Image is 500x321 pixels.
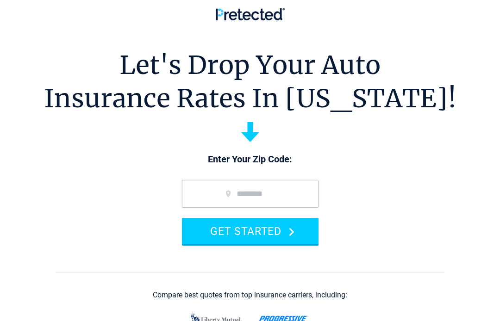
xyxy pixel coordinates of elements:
input: zip code [182,180,319,208]
h1: Let's Drop Your Auto Insurance Rates In [US_STATE]! [44,49,456,115]
img: Pretected Logo [216,8,285,20]
div: Compare best quotes from top insurance carriers, including: [153,291,347,299]
button: GET STARTED [182,218,319,244]
p: Enter Your Zip Code: [173,153,328,166]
